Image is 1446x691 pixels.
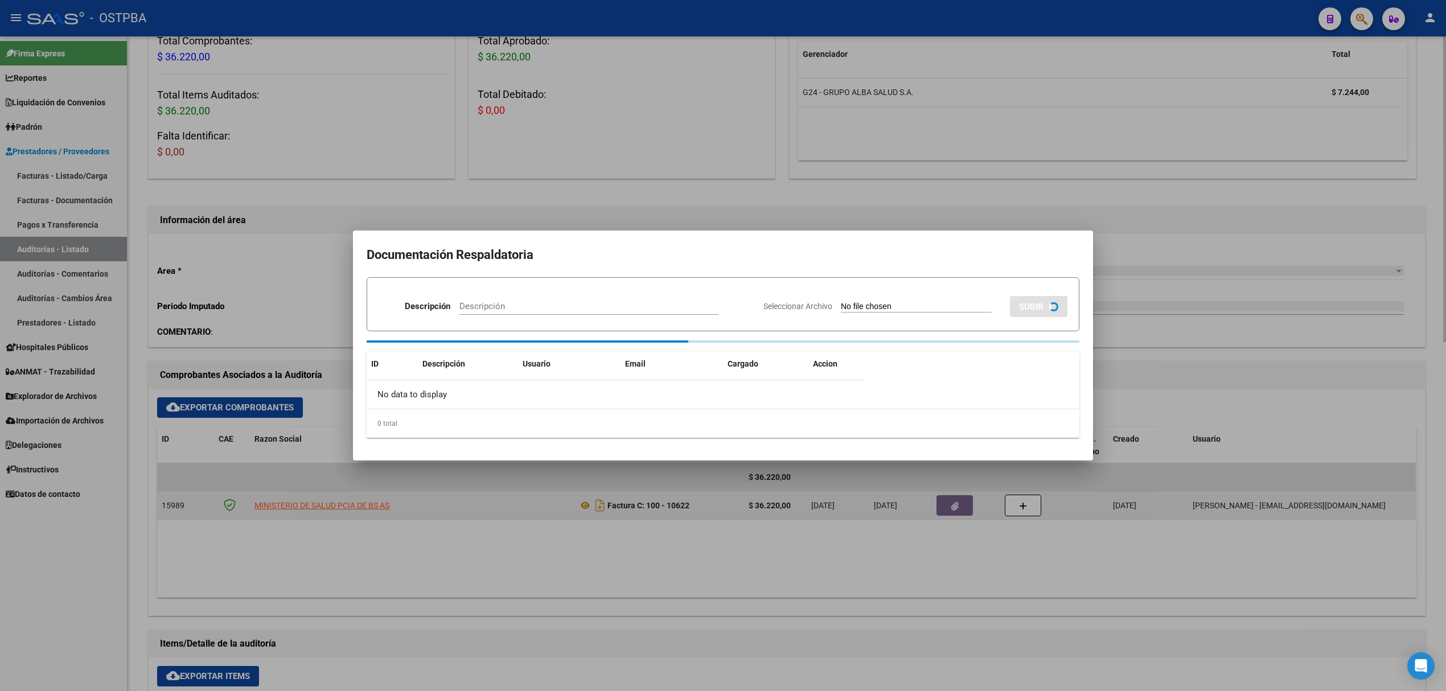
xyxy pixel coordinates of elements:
[808,352,865,376] datatable-header-cell: Accion
[763,302,832,311] span: Seleccionar Archivo
[621,352,723,376] datatable-header-cell: Email
[625,359,646,368] span: Email
[422,359,465,368] span: Descripción
[1019,302,1044,312] span: SUBIR
[367,409,1079,438] div: 0 total
[813,359,837,368] span: Accion
[405,300,450,313] p: Descripción
[418,352,518,376] datatable-header-cell: Descripción
[1407,652,1435,680] div: Open Intercom Messenger
[518,352,621,376] datatable-header-cell: Usuario
[367,244,1079,266] h2: Documentación Respaldatoria
[367,380,865,409] div: No data to display
[723,352,808,376] datatable-header-cell: Cargado
[367,352,418,376] datatable-header-cell: ID
[371,359,379,368] span: ID
[523,359,551,368] span: Usuario
[1010,296,1067,317] button: SUBIR
[728,359,758,368] span: Cargado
